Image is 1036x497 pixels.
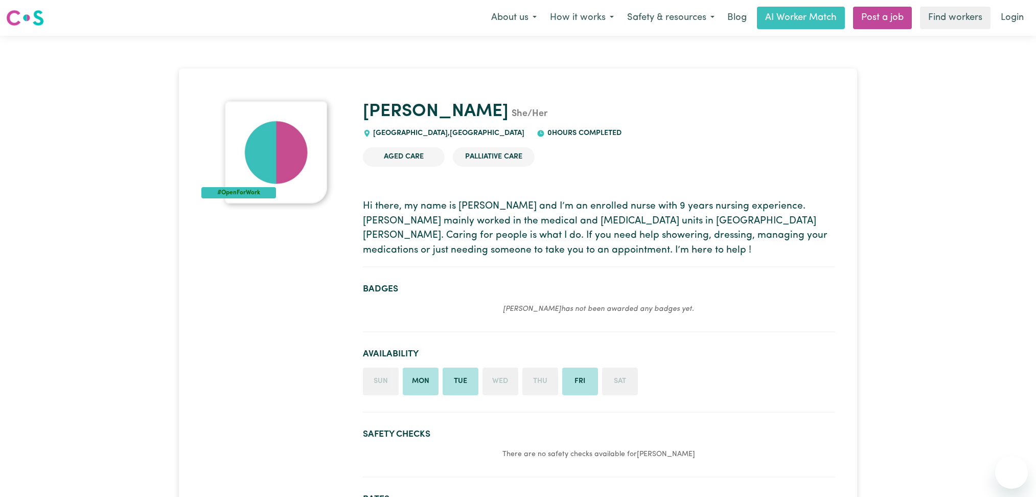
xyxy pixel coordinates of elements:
li: Palliative care [453,147,535,167]
li: Available on Tuesday [443,368,478,395]
span: [GEOGRAPHIC_DATA] , [GEOGRAPHIC_DATA] [371,129,525,137]
em: [PERSON_NAME] has not been awarded any badges yet. [503,305,694,313]
h2: Availability [363,349,835,359]
span: 0 hours completed [545,129,621,137]
h2: Badges [363,284,835,295]
span: She/Her [509,109,547,119]
a: AI Worker Match [757,7,845,29]
a: Login [995,7,1030,29]
button: How it works [543,7,620,29]
li: Unavailable on Saturday [602,368,638,395]
button: About us [485,7,543,29]
li: Unavailable on Wednesday [482,368,518,395]
img: Heather [225,101,327,204]
img: Careseekers logo [6,9,44,27]
p: Hi there, my name is [PERSON_NAME] and I’m an enrolled nurse with 9 years nursing experience. [PE... [363,199,835,258]
a: Post a job [853,7,912,29]
a: Heather's profile picture'#OpenForWork [201,101,351,204]
li: Available on Friday [562,368,598,395]
a: Blog [721,7,753,29]
button: Safety & resources [620,7,721,29]
a: Careseekers logo [6,6,44,30]
li: Aged Care [363,147,445,167]
a: Find workers [920,7,991,29]
li: Unavailable on Sunday [363,368,399,395]
li: Unavailable on Thursday [522,368,558,395]
iframe: Button to launch messaging window [995,456,1028,489]
li: Available on Monday [403,368,439,395]
h2: Safety Checks [363,429,835,440]
div: #OpenForWork [201,187,276,198]
a: [PERSON_NAME] [363,103,509,121]
small: There are no safety checks available for [PERSON_NAME] [502,450,695,458]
